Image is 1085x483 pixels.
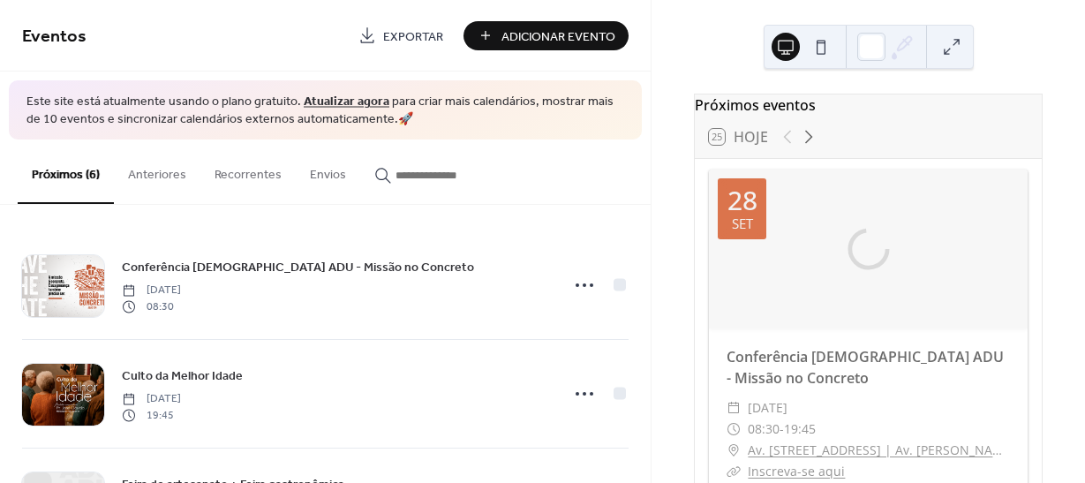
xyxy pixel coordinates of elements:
[727,347,1004,388] a: Conferência [DEMOGRAPHIC_DATA] ADU - Missão no Concreto
[345,21,456,50] a: Exportar
[727,397,741,419] div: ​
[383,27,443,46] span: Exportar
[780,419,784,440] span: -
[122,259,474,277] span: Conferência [DEMOGRAPHIC_DATA] ADU - Missão no Concreto
[296,140,360,202] button: Envios
[784,419,816,440] span: 19:45
[727,419,741,440] div: ​
[748,419,780,440] span: 08:30
[727,440,741,461] div: ​
[122,391,181,407] span: [DATE]
[122,367,243,386] span: Culto da Melhor Idade
[501,27,615,46] span: Adicionar Evento
[26,94,624,128] span: Este site está atualmente usando o plano gratuito. para criar mais calendários, mostrar mais de 1...
[732,217,753,230] div: set
[22,19,87,54] span: Eventos
[122,283,181,298] span: [DATE]
[122,366,243,386] a: Culto da Melhor Idade
[304,90,389,114] a: Atualizar agora
[748,397,787,419] span: [DATE]
[727,461,741,482] div: ​
[200,140,296,202] button: Recorrentes
[18,140,114,204] button: Próximos (6)
[748,440,1010,461] a: Av. [STREET_ADDRESS] | Av. [PERSON_NAME], 3121 - Pirituba
[695,94,1042,116] div: Próximos eventos
[463,21,629,50] button: Adicionar Evento
[122,298,181,314] span: 08:30
[122,407,181,423] span: 19:45
[114,140,200,202] button: Anteriores
[748,463,845,479] a: Inscreva-se aqui
[122,257,474,277] a: Conferência [DEMOGRAPHIC_DATA] ADU - Missão no Concreto
[727,187,757,214] div: 28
